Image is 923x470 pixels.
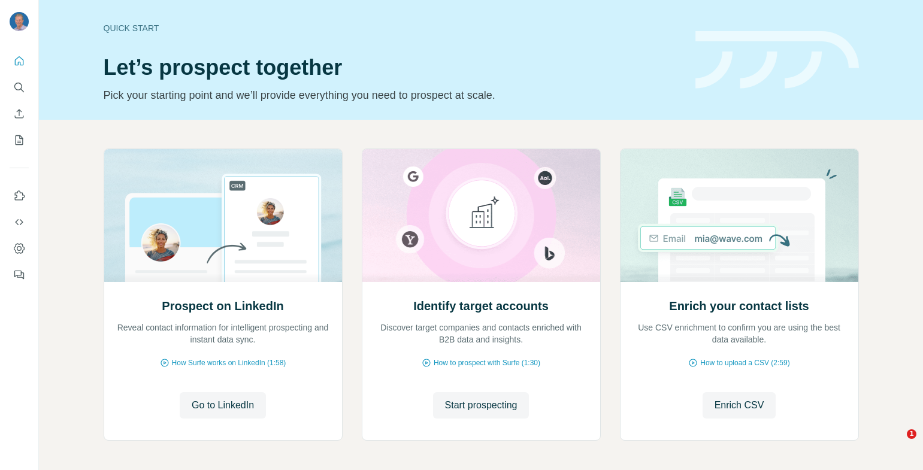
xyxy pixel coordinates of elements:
[445,398,518,413] span: Start prospecting
[180,392,266,419] button: Go to LinkedIn
[162,298,283,314] h2: Prospect on LinkedIn
[700,357,789,368] span: How to upload a CSV (2:59)
[633,322,846,345] p: Use CSV enrichment to confirm you are using the best data available.
[104,56,681,80] h1: Let’s prospect together
[715,398,764,413] span: Enrich CSV
[703,392,776,419] button: Enrich CSV
[10,238,29,259] button: Dashboard
[374,322,588,345] p: Discover target companies and contacts enriched with B2B data and insights.
[10,12,29,31] img: Avatar
[104,22,681,34] div: Quick start
[10,185,29,207] button: Use Surfe on LinkedIn
[10,129,29,151] button: My lists
[10,50,29,72] button: Quick start
[10,77,29,98] button: Search
[10,264,29,286] button: Feedback
[104,87,681,104] p: Pick your starting point and we’ll provide everything you need to prospect at scale.
[104,149,343,282] img: Prospect on LinkedIn
[192,398,254,413] span: Go to LinkedIn
[172,357,286,368] span: How Surfe works on LinkedIn (1:58)
[882,429,911,458] iframe: Intercom live chat
[116,322,330,345] p: Reveal contact information for intelligent prospecting and instant data sync.
[669,298,809,314] h2: Enrich your contact lists
[695,31,859,89] img: banner
[433,392,529,419] button: Start prospecting
[362,149,601,282] img: Identify target accounts
[10,211,29,233] button: Use Surfe API
[434,357,540,368] span: How to prospect with Surfe (1:30)
[413,298,549,314] h2: Identify target accounts
[620,149,859,282] img: Enrich your contact lists
[10,103,29,125] button: Enrich CSV
[907,429,916,439] span: 1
